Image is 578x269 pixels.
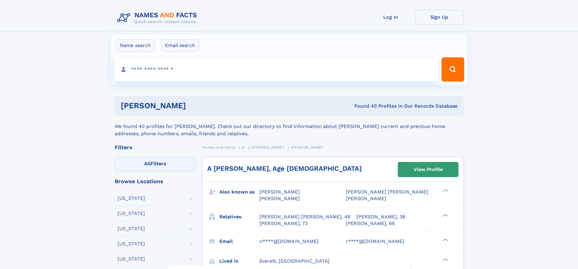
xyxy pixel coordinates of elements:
a: [PERSON_NAME], 73 [259,220,308,227]
h3: Also known as [219,187,259,197]
button: Search Button [441,57,464,82]
a: A [PERSON_NAME], Age [DEMOGRAPHIC_DATA] [207,165,362,172]
div: Found 40 Profiles In Our Records Database [270,103,458,109]
label: Email search [161,39,199,52]
div: View Profile [414,163,443,177]
a: [PERSON_NAME], 66 [346,220,395,227]
a: Names and Facts [202,143,235,151]
h3: Email [219,236,259,247]
div: [US_STATE] [117,257,145,261]
span: [PERSON_NAME] [252,145,284,150]
div: Browse Locations [115,179,196,184]
div: [US_STATE] [117,241,145,246]
a: [PERSON_NAME] [PERSON_NAME], 48 [259,214,350,220]
div: ❯ [441,257,448,261]
label: Filters [115,157,196,171]
a: [PERSON_NAME] [252,143,284,151]
span: [PERSON_NAME] [259,189,300,195]
img: Logo Names and Facts [115,10,202,26]
div: [US_STATE] [117,226,145,231]
div: [US_STATE] [117,211,145,216]
span: [PERSON_NAME] [PERSON_NAME] [346,189,428,195]
span: [PERSON_NAME] [259,196,300,201]
h3: Relatives [219,212,259,222]
a: Log In [367,10,415,25]
span: Everett, [GEOGRAPHIC_DATA] [259,258,330,264]
a: View Profile [398,162,458,177]
label: Name search [116,39,155,52]
a: Sign Up [415,10,464,25]
span: All [144,161,150,166]
a: A [242,143,245,151]
a: [PERSON_NAME], 38 [357,214,405,220]
span: [PERSON_NAME] [346,196,386,201]
h1: [PERSON_NAME] [121,102,270,109]
div: ❯ [441,213,448,217]
div: ❯ [441,238,448,242]
div: We found 40 profiles for [PERSON_NAME]. Check out our directory to find information about [PERSON... [115,116,464,137]
span: A [242,145,245,150]
span: [PERSON_NAME] [291,145,323,150]
input: search input [114,57,439,82]
div: [US_STATE] [117,196,145,201]
h3: Lived in [219,256,259,266]
div: Filters [115,145,196,150]
div: ❯ [441,189,448,193]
